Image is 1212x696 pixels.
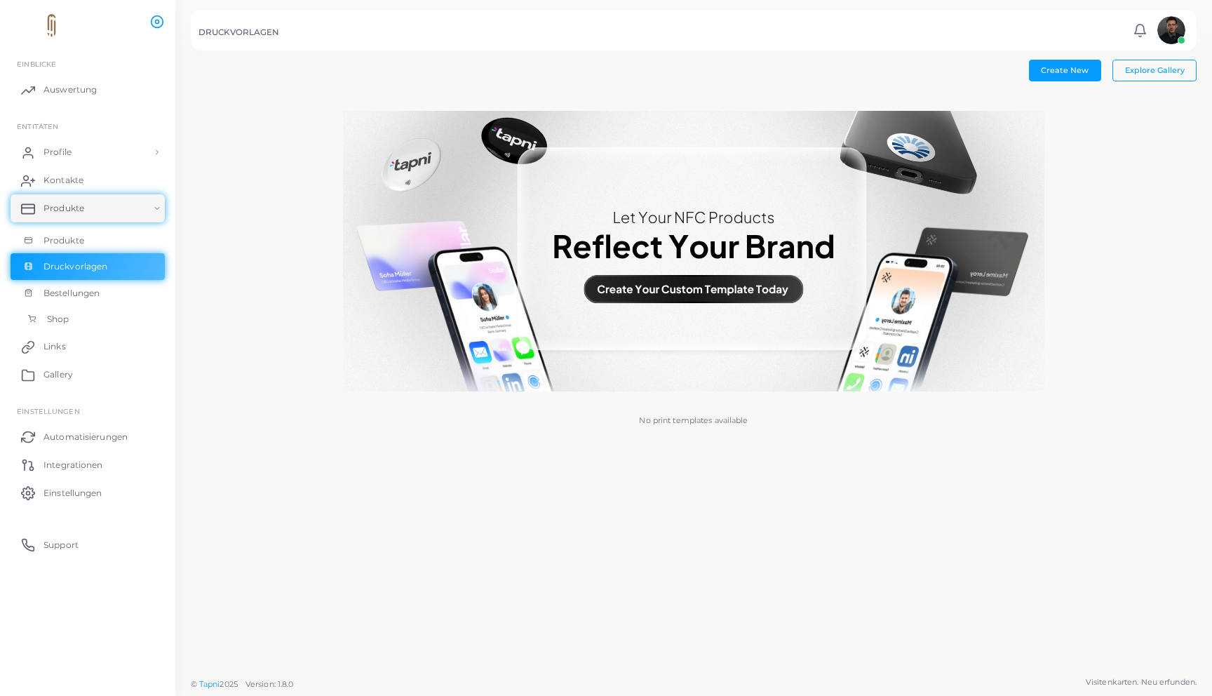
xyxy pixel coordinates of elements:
[1086,676,1197,688] span: Visitenkarten. Neu erfunden.
[198,27,279,37] h5: DRUCKVORLAGEN
[11,76,165,104] a: Auswertung
[11,333,165,361] a: Links
[11,138,165,166] a: Profile
[1041,65,1089,75] span: Create New
[43,260,107,273] span: Druckvorlagen
[191,678,293,690] span: ©
[1157,16,1185,44] img: avatar
[43,174,83,187] span: Kontakte
[11,280,165,307] a: Bestellungen
[11,422,165,450] a: Automatisierungen
[1029,60,1101,81] button: Create New
[17,122,58,130] span: ENTITÄTEN
[11,530,165,558] a: Support
[11,479,165,507] a: Einstellungen
[43,83,97,96] span: Auswertung
[17,60,56,68] span: EINBLICKE
[245,679,294,689] span: Version: 1.8.0
[11,194,165,222] a: Produkte
[11,450,165,479] a: Integrationen
[43,431,128,443] span: Automatisierungen
[43,487,102,500] span: Einstellungen
[1153,16,1189,44] a: avatar
[11,166,165,194] a: Kontakte
[43,234,84,247] span: Produkte
[220,678,237,690] span: 2025
[11,361,165,389] a: Gallery
[47,313,69,326] span: Shop
[43,340,66,353] span: Links
[199,679,220,689] a: Tapni
[43,202,84,215] span: Produkte
[43,368,73,381] span: Gallery
[43,459,102,471] span: Integrationen
[43,539,79,551] span: Support
[11,253,165,280] a: Druckvorlagen
[1112,60,1197,81] button: Explore Gallery
[13,13,90,39] img: logo
[43,287,100,300] span: Bestellungen
[11,306,165,333] a: Shop
[17,407,79,415] span: Einstellungen
[11,227,165,254] a: Produkte
[43,146,72,159] span: Profile
[343,111,1044,391] img: No print templates
[1125,65,1185,75] span: Explore Gallery
[639,415,748,427] p: No print templates available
